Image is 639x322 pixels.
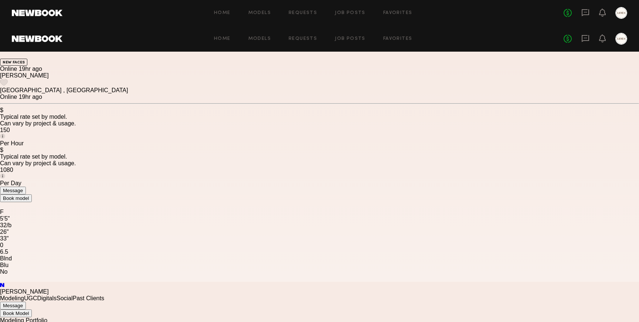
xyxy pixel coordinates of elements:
[24,295,37,301] a: UGC
[57,295,73,301] a: Social
[214,37,231,41] a: Home
[335,37,366,41] a: Job Posts
[73,295,104,301] a: Past Clients
[248,11,271,15] a: Models
[214,11,231,15] a: Home
[289,37,317,41] a: Requests
[248,37,271,41] a: Models
[383,37,412,41] a: Favorites
[37,295,57,301] a: Digitals
[289,11,317,15] a: Requests
[335,11,366,15] a: Job Posts
[383,11,412,15] a: Favorites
